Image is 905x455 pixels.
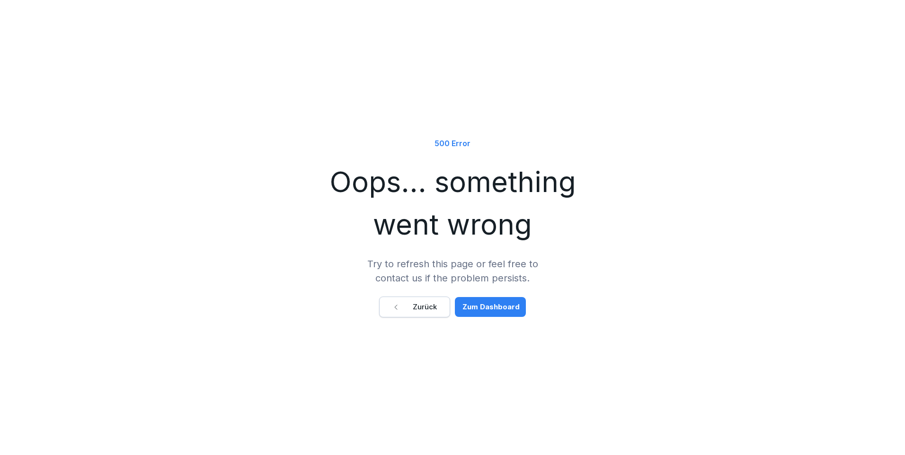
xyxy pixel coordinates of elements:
[379,297,450,317] button: Zurück
[462,302,520,312] div: Zum Dashboard
[392,302,437,312] div: Zurück
[311,160,594,245] h1: Oops... something went wrong
[455,297,526,317] button: Zum Dashboard
[358,257,547,285] p: Try to refresh this page or feel free to contact us if the problem persists.
[435,138,470,149] p: 500 Error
